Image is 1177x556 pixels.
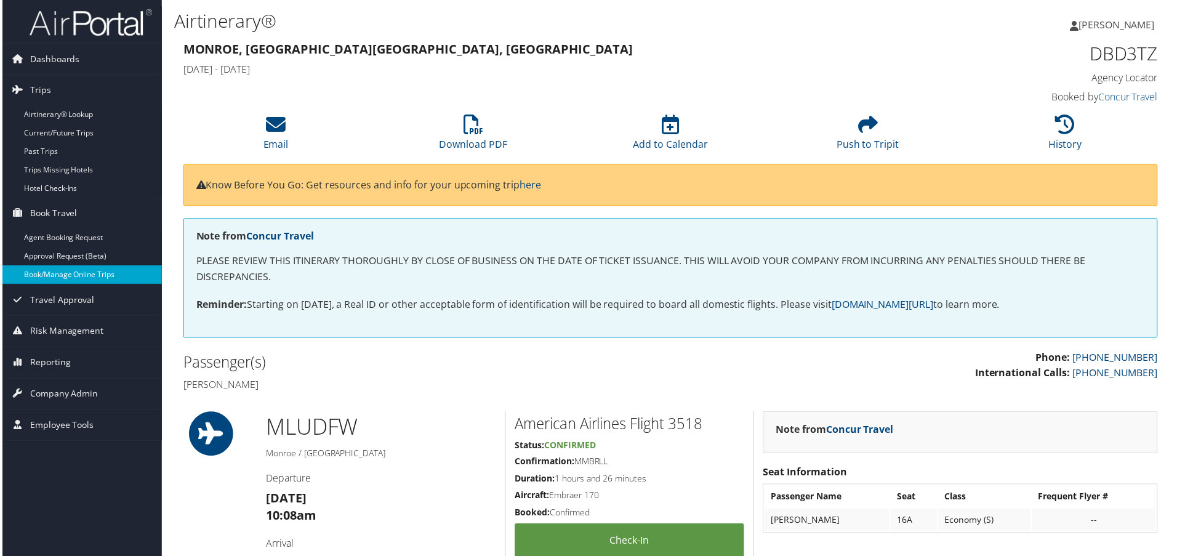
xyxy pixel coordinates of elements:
[265,509,315,526] strong: 10:08am
[245,230,313,244] a: Concur Travel
[1072,6,1170,43] a: [PERSON_NAME]
[182,41,633,57] strong: Monroe, [GEOGRAPHIC_DATA] [GEOGRAPHIC_DATA], [GEOGRAPHIC_DATA]
[515,415,745,436] h2: American Airlines Flight 3518
[28,199,75,230] span: Book Travel
[515,491,745,504] h5: Embraer 170
[1040,517,1152,528] div: --
[633,122,709,151] a: Add to Calendar
[515,509,550,520] strong: Booked:
[777,424,895,438] strong: Note from
[195,178,1147,194] p: Know Before You Go: Get resources and info for your upcoming trip
[439,122,507,151] a: Download PDF
[265,413,496,444] h1: MLU DFW
[515,441,544,453] strong: Status:
[515,475,745,487] h5: 1 hours and 26 minutes
[515,457,574,469] strong: Confirmation:
[1034,488,1159,510] th: Frequent Flyer #
[1075,368,1160,381] a: [PHONE_NUMBER]
[1038,352,1072,366] strong: Phone:
[827,424,895,438] a: Concur Travel
[940,488,1033,510] th: Class
[172,8,837,34] h1: Airtinerary®
[930,41,1160,66] h1: DBD3TZ
[28,286,92,316] span: Travel Approval
[28,380,96,411] span: Company Admin
[195,299,246,312] strong: Reminder:
[893,511,939,533] td: 16A
[182,63,911,76] h4: [DATE] - [DATE]
[28,75,49,106] span: Trips
[182,353,662,374] h2: Passenger(s)
[515,475,555,486] strong: Duration:
[838,122,901,151] a: Push to Tripit
[520,179,541,192] a: here
[930,91,1160,104] h4: Booked by
[833,299,935,312] a: [DOMAIN_NAME][URL]
[544,441,596,453] span: Confirmed
[27,8,150,37] img: airportal-logo.png
[265,473,496,487] h4: Departure
[28,411,92,442] span: Employee Tools
[1051,122,1085,151] a: History
[766,511,891,533] td: [PERSON_NAME]
[1081,18,1157,31] span: [PERSON_NAME]
[195,254,1147,286] p: PLEASE REVIEW THIS ITINERARY THOROUGHLY BY CLOSE OF BUSINESS ON THE DATE OF TICKET ISSUANCE. THIS...
[195,298,1147,314] p: Starting on [DATE], a Real ID or other acceptable form of identification will be required to boar...
[893,488,939,510] th: Seat
[764,467,848,481] strong: Seat Information
[977,368,1072,381] strong: International Calls:
[262,122,287,151] a: Email
[766,488,891,510] th: Passenger Name
[28,44,78,75] span: Dashboards
[265,449,496,461] h5: Monroe / [GEOGRAPHIC_DATA]
[515,457,745,470] h5: MMBRLL
[28,317,102,348] span: Risk Management
[1075,352,1160,366] a: [PHONE_NUMBER]
[515,491,549,503] strong: Aircraft:
[28,349,68,379] span: Reporting
[265,492,305,509] strong: [DATE]
[182,379,662,393] h4: [PERSON_NAME]
[195,230,313,244] strong: Note from
[265,539,496,552] h4: Arrival
[940,511,1033,533] td: Economy (S)
[515,509,745,521] h5: Confirmed
[1101,91,1160,104] a: Concur Travel
[930,71,1160,85] h4: Agency Locator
